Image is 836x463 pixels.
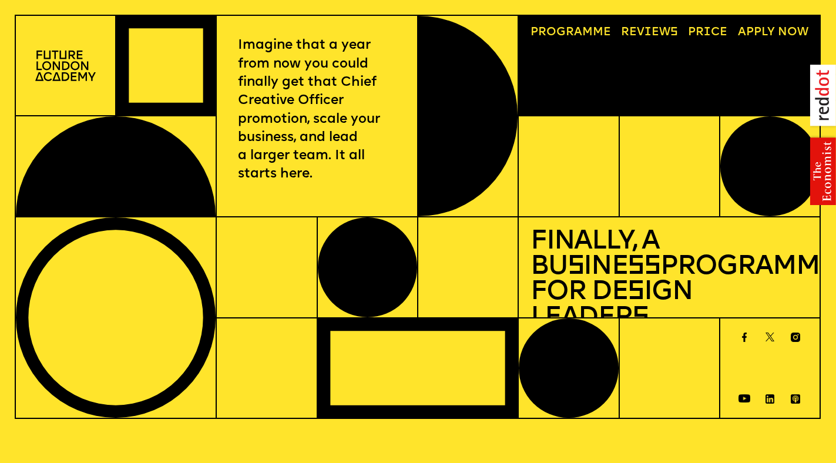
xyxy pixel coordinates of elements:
[574,26,582,38] span: a
[683,22,734,45] a: Price
[627,254,660,280] span: ss
[732,22,814,45] a: Apply now
[738,26,746,38] span: A
[568,254,584,280] span: s
[615,22,684,45] a: Reviews
[238,36,397,184] p: Imagine that a year from now you could finally get that Chief Creative Officer promotion, scale y...
[632,305,649,331] span: s
[531,229,808,331] h1: Finally, a Bu ine Programme for De ign Leader
[525,22,617,45] a: Programme
[627,279,644,306] span: s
